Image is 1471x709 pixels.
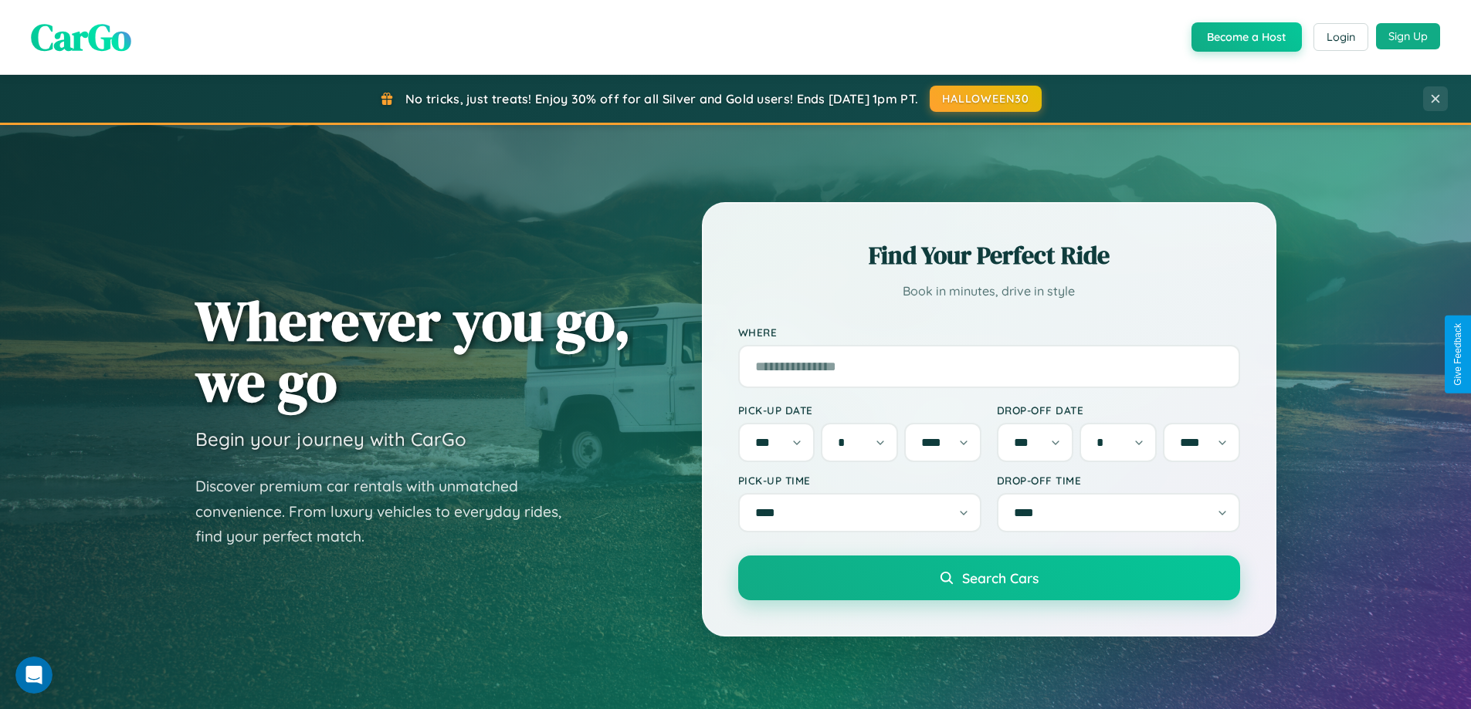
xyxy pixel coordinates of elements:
button: Search Cars [738,555,1240,600]
label: Pick-up Date [738,403,981,417]
button: Sign Up [1376,23,1440,49]
p: Discover premium car rentals with unmatched convenience. From luxury vehicles to everyday rides, ... [195,474,581,549]
div: Give Feedback [1452,323,1463,386]
label: Drop-off Time [997,474,1240,487]
span: No tricks, just treats! Enjoy 30% off for all Silver and Gold users! Ends [DATE] 1pm PT. [405,91,918,106]
button: HALLOWEEN30 [930,86,1042,112]
h2: Find Your Perfect Ride [738,238,1240,272]
button: Login [1313,23,1368,51]
label: Pick-up Time [738,474,981,487]
label: Where [738,326,1240,339]
h3: Begin your journey with CarGo [195,427,466,451]
h1: Wherever you go, we go [195,290,631,412]
button: Become a Host [1191,22,1302,52]
iframe: Intercom live chat [15,657,53,694]
p: Book in minutes, drive in style [738,280,1240,302]
span: CarGo [31,12,131,62]
span: Search Cars [962,569,1039,586]
label: Drop-off Date [997,403,1240,417]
